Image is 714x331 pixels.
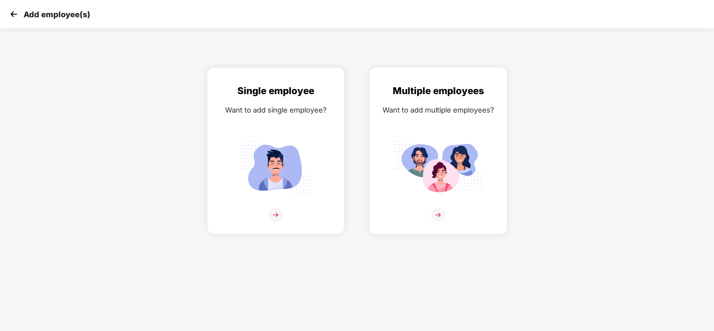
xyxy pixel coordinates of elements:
[378,84,499,98] div: Multiple employees
[431,208,445,222] img: svg+xml;base64,PHN2ZyB4bWxucz0iaHR0cDovL3d3dy53My5vcmcvMjAwMC9zdmciIHdpZHRoPSIzNiIgaGVpZ2h0PSIzNi...
[8,8,20,20] img: svg+xml;base64,PHN2ZyB4bWxucz0iaHR0cDovL3d3dy53My5vcmcvMjAwMC9zdmciIHdpZHRoPSIzMCIgaGVpZ2h0PSIzMC...
[232,137,320,198] img: svg+xml;base64,PHN2ZyB4bWxucz0iaHR0cDovL3d3dy53My5vcmcvMjAwMC9zdmciIGlkPSJTaW5nbGVfZW1wbG95ZWUiIH...
[378,104,499,116] div: Want to add multiple employees?
[269,208,283,222] img: svg+xml;base64,PHN2ZyB4bWxucz0iaHR0cDovL3d3dy53My5vcmcvMjAwMC9zdmciIHdpZHRoPSIzNiIgaGVpZ2h0PSIzNi...
[24,10,90,19] p: Add employee(s)
[215,84,336,98] div: Single employee
[394,137,482,198] img: svg+xml;base64,PHN2ZyB4bWxucz0iaHR0cDovL3d3dy53My5vcmcvMjAwMC9zdmciIGlkPSJNdWx0aXBsZV9lbXBsb3llZS...
[215,104,336,116] div: Want to add single employee?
